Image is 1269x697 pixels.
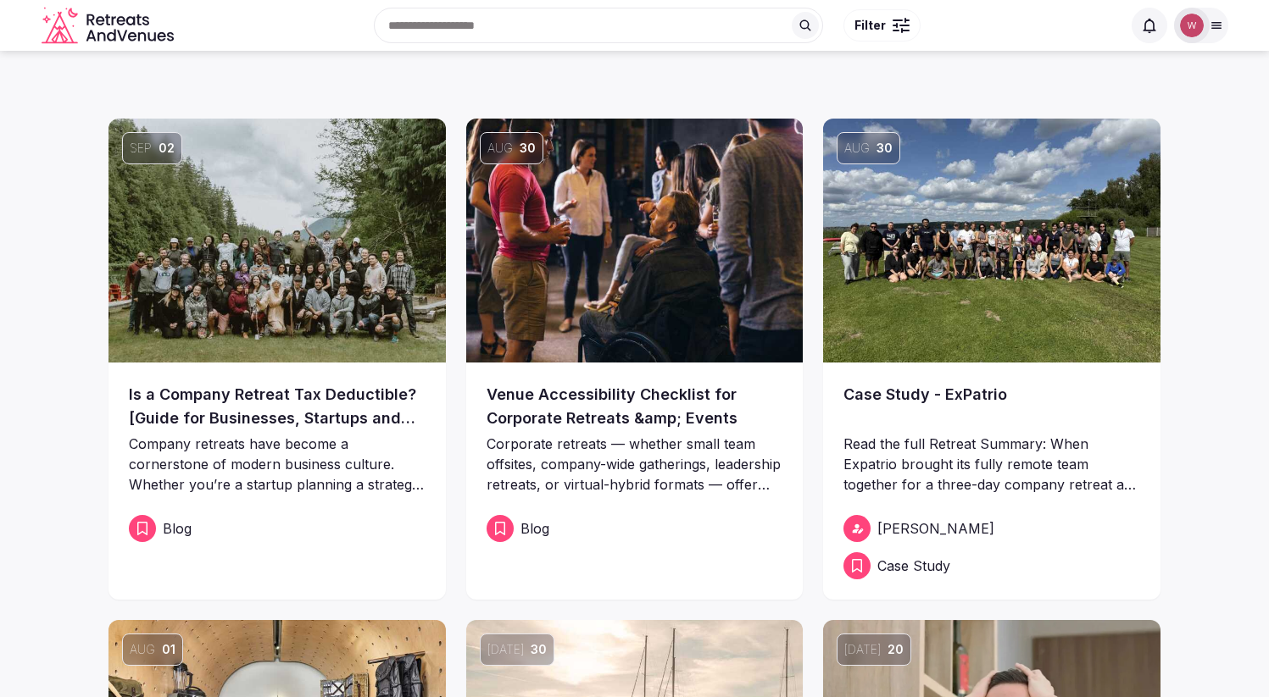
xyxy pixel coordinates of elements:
[487,383,783,430] a: Venue Accessibility Checklist for Corporate Retreats &amp; Events
[854,17,886,34] span: Filter
[42,7,177,45] svg: Retreats and Venues company logo
[129,383,426,430] a: Is a Company Retreat Tax Deductible? [Guide for Businesses, Startups and Corporations]
[843,434,1140,495] p: Read the full Retreat Summary: When Expatrio brought its fully remote team together for a three-d...
[843,9,921,41] button: Filter
[877,518,994,539] span: [PERSON_NAME]
[823,119,1160,362] img: Case Study - ExPatrio
[487,641,524,658] span: [DATE]
[877,140,893,157] span: 30
[163,518,192,539] span: Blog
[466,119,804,362] a: Aug30
[487,140,513,157] span: Aug
[1180,14,1204,37] img: William Chin
[843,552,1140,579] a: Case Study
[877,556,950,576] span: Case Study
[129,434,426,495] p: Company retreats have become a cornerstone of modern business culture. Whether you’re a startup p...
[162,641,175,658] span: 01
[130,140,152,157] span: Sep
[844,140,870,157] span: Aug
[109,119,446,362] a: Sep02
[888,641,904,658] span: 20
[130,641,155,658] span: Aug
[466,119,804,362] img: Venue Accessibility Checklist for Corporate Retreats &amp; Events
[520,140,536,157] span: 30
[129,515,426,542] a: Blog
[487,434,783,495] p: Corporate retreats — whether small team offsites, company-wide gatherings, leadership retreats, o...
[109,119,446,362] img: Is a Company Retreat Tax Deductible? [Guide for Businesses, Startups and Corporations]
[843,515,1140,542] a: [PERSON_NAME]
[42,7,177,45] a: Visit the homepage
[487,515,783,542] a: Blog
[520,518,549,539] span: Blog
[823,119,1160,362] a: Aug30
[843,383,1140,430] a: Case Study - ExPatrio
[531,641,547,658] span: 30
[159,140,175,157] span: 02
[844,641,881,658] span: [DATE]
